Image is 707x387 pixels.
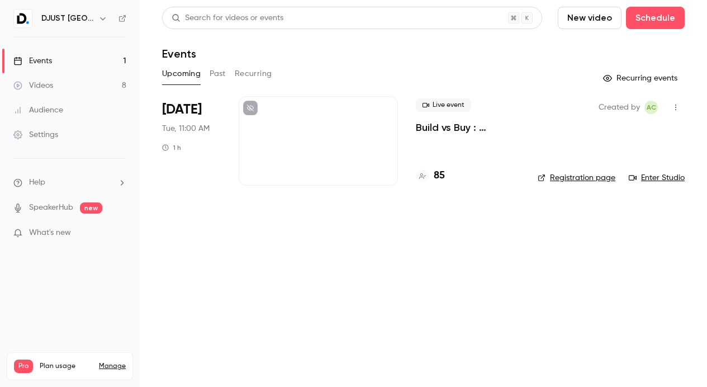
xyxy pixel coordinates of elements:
[14,10,32,27] img: DJUST France
[162,96,221,186] div: Sep 23 Tue, 11:00 AM (Europe/Paris)
[416,121,520,134] a: Build vs Buy : comment faire le bon choix ?
[29,177,45,188] span: Help
[162,47,196,60] h1: Events
[14,360,33,373] span: Pro
[599,101,640,114] span: Created by
[598,69,685,87] button: Recurring events
[416,168,445,183] a: 85
[99,362,126,371] a: Manage
[13,55,52,67] div: Events
[416,98,471,112] span: Live event
[434,168,445,183] h4: 85
[629,172,685,183] a: Enter Studio
[162,65,201,83] button: Upcoming
[40,362,92,371] span: Plan usage
[13,80,53,91] div: Videos
[644,101,658,114] span: Aubéry Chauvin
[41,13,94,24] h6: DJUST [GEOGRAPHIC_DATA]
[172,12,283,24] div: Search for videos or events
[29,202,73,214] a: SpeakerHub
[162,143,181,152] div: 1 h
[235,65,272,83] button: Recurring
[538,172,615,183] a: Registration page
[162,101,202,119] span: [DATE]
[558,7,621,29] button: New video
[162,123,210,134] span: Tue, 11:00 AM
[647,101,656,114] span: AC
[29,227,71,239] span: What's new
[210,65,226,83] button: Past
[13,177,126,188] li: help-dropdown-opener
[13,129,58,140] div: Settings
[113,228,126,238] iframe: Noticeable Trigger
[13,105,63,116] div: Audience
[80,202,102,214] span: new
[626,7,685,29] button: Schedule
